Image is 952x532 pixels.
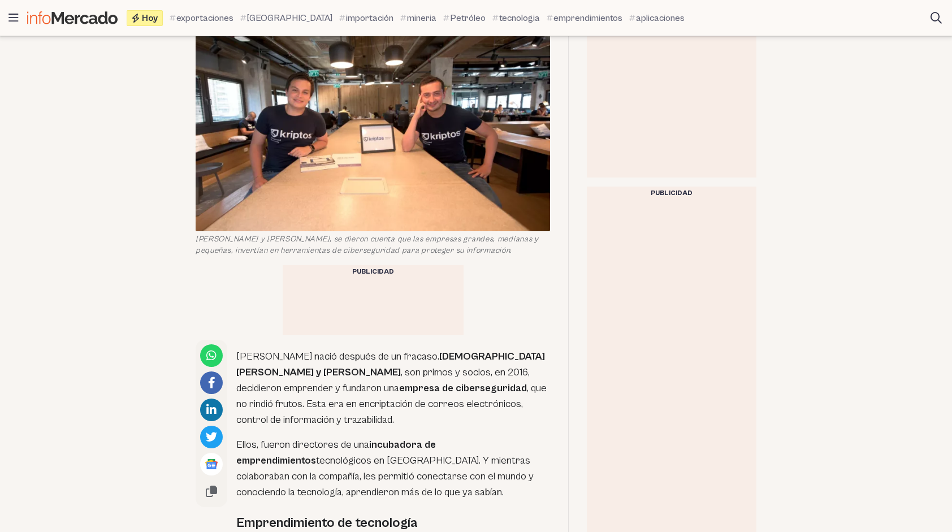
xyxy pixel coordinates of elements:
a: emprendimientos [547,11,622,25]
span: importación [346,11,393,25]
figcaption: [PERSON_NAME] y [PERSON_NAME], se dieron cuenta que las empresas grandes, medianas y pequeñas, in... [196,233,550,256]
span: emprendimientos [553,11,622,25]
h2: Emprendimiento de tecnología [236,514,550,532]
span: tecnologia [499,11,540,25]
a: importación [339,11,393,25]
strong: empresa de ciberseguridad [399,382,527,394]
img: Infomercado Ecuador logo [27,11,118,24]
a: tecnologia [492,11,540,25]
span: Hoy [142,14,158,23]
p: [PERSON_NAME] nació después de un fracaso. , son primos y socios, en 2016, decidieron emprender y... [236,349,550,428]
a: aplicaciones [629,11,685,25]
div: Publicidad [587,187,756,200]
a: mineria [400,11,436,25]
img: Christian Torres y Alfonso Villalba, se dieron cuenta que las empresas grandes, medianas y pequeñ... [196,32,550,231]
span: Petróleo [450,11,486,25]
p: Ellos, fueron directores de una tecnológicos en [GEOGRAPHIC_DATA]. Y mientras colaboraban con la ... [236,437,550,500]
a: [GEOGRAPHIC_DATA] [240,11,332,25]
strong: incubadora de emprendimientos [236,439,436,466]
span: aplicaciones [636,11,685,25]
img: Google News logo [205,457,218,471]
strong: [DEMOGRAPHIC_DATA][PERSON_NAME] y [PERSON_NAME] [236,351,545,378]
span: exportaciones [176,11,233,25]
span: mineria [407,11,436,25]
div: Publicidad [283,265,464,279]
a: Petróleo [443,11,486,25]
a: exportaciones [170,11,233,25]
span: [GEOGRAPHIC_DATA] [247,11,332,25]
